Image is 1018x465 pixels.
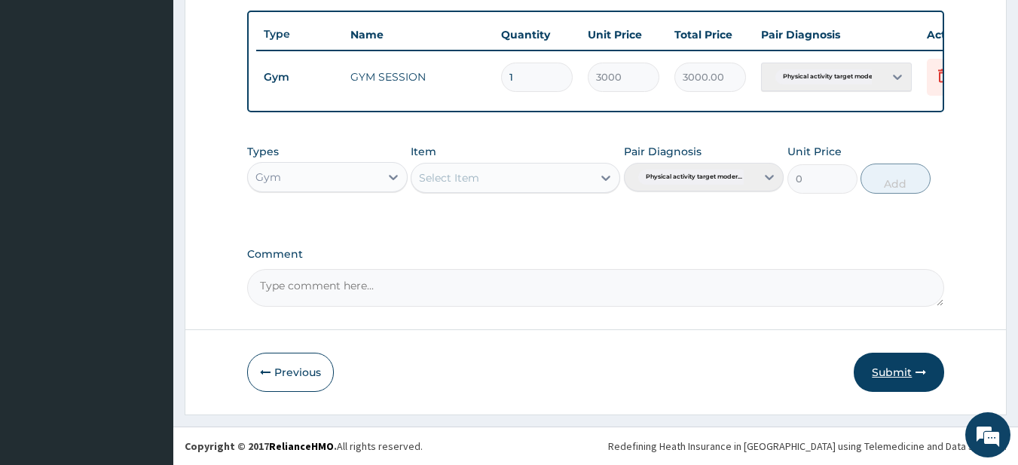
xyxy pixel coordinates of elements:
a: RelianceHMO [269,439,334,453]
th: Quantity [494,20,580,50]
th: Actions [919,20,995,50]
th: Name [343,20,494,50]
th: Total Price [667,20,754,50]
img: d_794563401_company_1708531726252_794563401 [28,75,61,113]
td: GYM SESSION [343,62,494,92]
th: Unit Price [580,20,667,50]
button: Add [861,164,931,194]
div: Select Item [419,170,479,185]
textarea: Type your message and hit 'Enter' [8,307,287,359]
div: Redefining Heath Insurance in [GEOGRAPHIC_DATA] using Telemedicine and Data Science! [608,439,1007,454]
label: Item [411,144,436,159]
div: Gym [255,170,281,185]
span: We're online! [87,137,208,289]
strong: Copyright © 2017 . [185,439,337,453]
div: Chat with us now [78,84,253,104]
div: Minimize live chat window [247,8,283,44]
th: Pair Diagnosis [754,20,919,50]
td: Gym [256,63,343,91]
label: Types [247,145,279,158]
label: Unit Price [787,144,842,159]
label: Comment [247,248,945,261]
th: Type [256,20,343,48]
button: Previous [247,353,334,392]
button: Submit [854,353,944,392]
label: Pair Diagnosis [624,144,702,159]
footer: All rights reserved. [173,427,1018,465]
